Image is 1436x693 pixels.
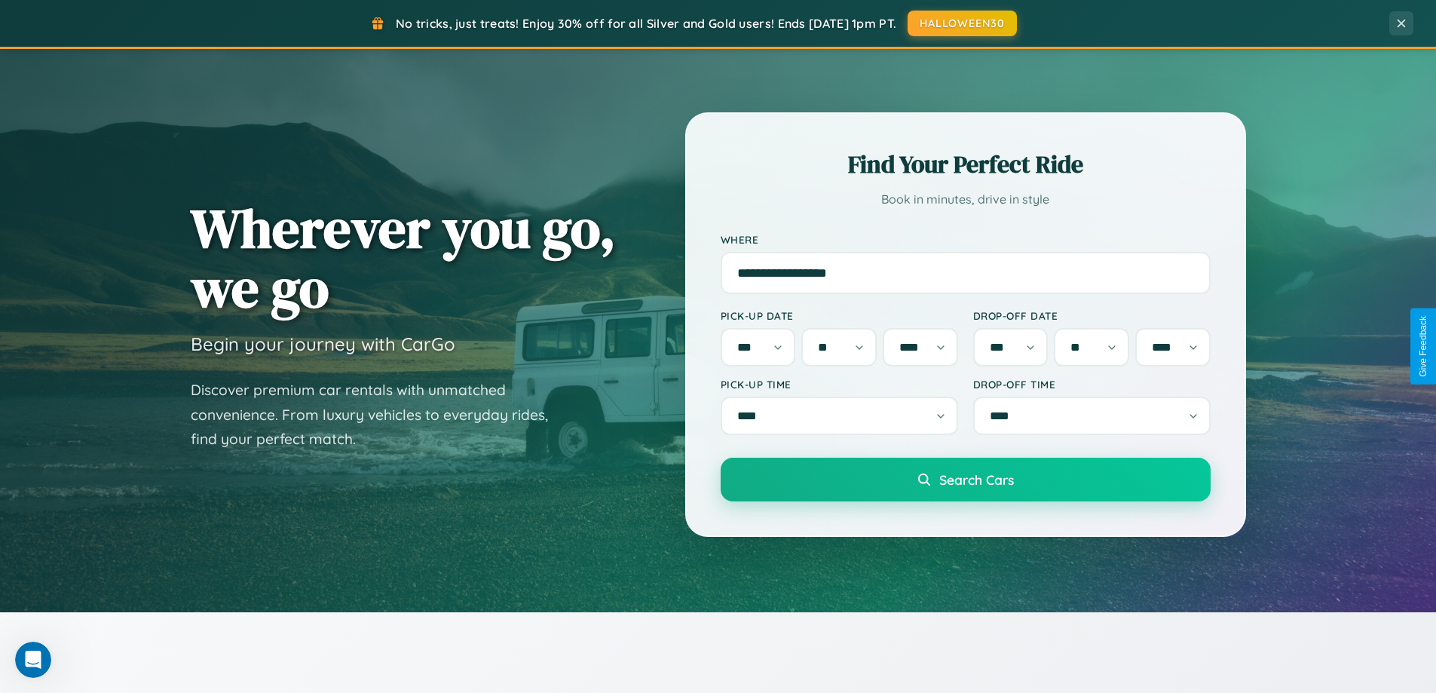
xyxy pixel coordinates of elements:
[939,471,1014,488] span: Search Cars
[973,309,1211,322] label: Drop-off Date
[973,378,1211,391] label: Drop-off Time
[191,333,455,355] h3: Begin your journey with CarGo
[721,458,1211,501] button: Search Cars
[721,378,958,391] label: Pick-up Time
[1418,316,1428,377] div: Give Feedback
[721,233,1211,246] label: Where
[191,378,568,452] p: Discover premium car rentals with unmatched convenience. From luxury vehicles to everyday rides, ...
[721,148,1211,181] h2: Find Your Perfect Ride
[15,642,51,678] iframe: Intercom live chat
[191,198,616,317] h1: Wherever you go, we go
[908,11,1017,36] button: HALLOWEEN30
[721,189,1211,210] p: Book in minutes, drive in style
[396,16,896,31] span: No tricks, just treats! Enjoy 30% off for all Silver and Gold users! Ends [DATE] 1pm PT.
[721,309,958,322] label: Pick-up Date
